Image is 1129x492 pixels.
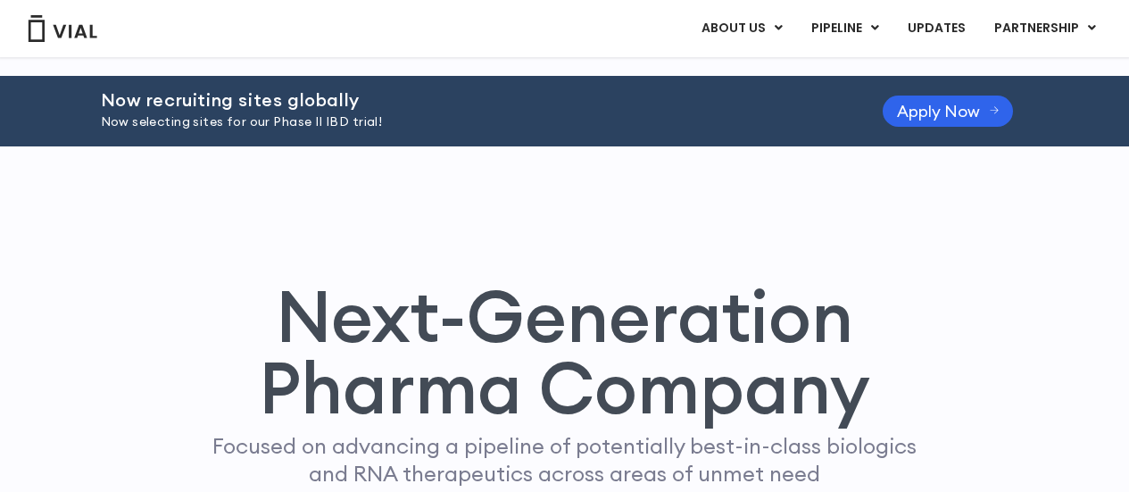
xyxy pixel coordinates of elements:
[897,104,980,118] span: Apply Now
[101,113,838,132] p: Now selecting sites for our Phase II IBD trial!
[980,13,1110,44] a: PARTNERSHIPMenu Toggle
[687,13,796,44] a: ABOUT USMenu Toggle
[893,13,979,44] a: UPDATES
[27,15,98,42] img: Vial Logo
[205,432,925,488] p: Focused on advancing a pipeline of potentially best-in-class biologics and RNA therapeutics acros...
[101,90,838,110] h2: Now recruiting sites globally
[178,280,951,423] h1: Next-Generation Pharma Company
[883,96,1014,127] a: Apply Now
[797,13,892,44] a: PIPELINEMenu Toggle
